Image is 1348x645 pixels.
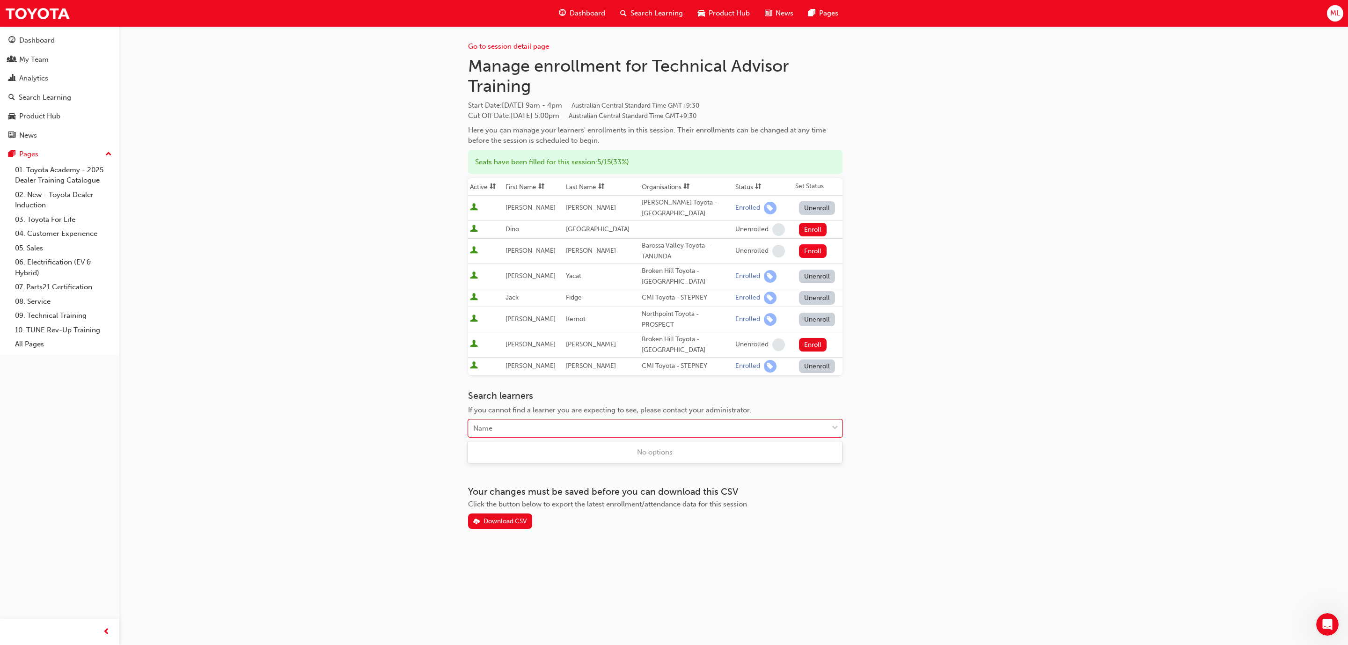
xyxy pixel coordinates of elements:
div: [PERSON_NAME] Toyota - [GEOGRAPHIC_DATA] [642,198,732,219]
span: news-icon [765,7,772,19]
span: search-icon [620,7,627,19]
span: [PERSON_NAME] [505,362,556,370]
a: 03. Toyota For Life [11,213,116,227]
div: Search Learning [19,92,71,103]
div: Dashboard [19,35,55,46]
span: pages-icon [808,7,815,19]
a: 09. Technical Training [11,308,116,323]
button: Unenroll [799,201,835,215]
a: Dashboard [4,32,116,49]
div: Product Hub [19,111,60,122]
a: 08. Service [11,294,116,309]
div: No options [468,443,842,462]
th: Toggle SortBy [504,178,564,196]
span: chart-icon [8,74,15,83]
div: Unenrolled [735,340,769,349]
span: Australian Central Standard Time GMT+9:30 [571,102,699,110]
span: ML [1330,8,1340,19]
span: sorting-icon [683,183,690,191]
div: Download CSV [484,517,527,525]
span: [PERSON_NAME] [566,362,616,370]
th: Toggle SortBy [468,178,504,196]
a: All Pages [11,337,116,352]
span: User is active [470,293,478,302]
div: Northpoint Toyota - PROSPECT [642,309,732,330]
span: If you cannot find a learner you are expecting to see, please contact your administrator. [468,406,751,414]
span: search-icon [8,94,15,102]
div: Name [473,423,492,434]
button: ML [1327,5,1343,22]
span: [GEOGRAPHIC_DATA] [566,225,630,233]
h3: Search learners [468,390,842,401]
span: download-icon [473,518,480,526]
div: Enrolled [735,204,760,213]
span: Cut Off Date : [DATE] 5:00pm [468,111,696,120]
button: DashboardMy TeamAnalyticsSearch LearningProduct HubNews [4,30,116,146]
div: Unenrolled [735,247,769,256]
a: 06. Electrification (EV & Hybrid) [11,255,116,280]
span: sorting-icon [490,183,496,191]
span: sorting-icon [598,183,605,191]
button: Unenroll [799,359,835,373]
a: Product Hub [4,108,116,125]
div: Enrolled [735,362,760,371]
div: My Team [19,54,49,65]
a: 02. New - Toyota Dealer Induction [11,188,116,213]
span: [PERSON_NAME] [566,247,616,255]
iframe: Intercom live chat [1316,613,1339,636]
div: Enrolled [735,272,760,281]
span: learningRecordVerb_NONE-icon [772,223,785,236]
div: Seats have been filled for this session : 5 / 15 ( 33% ) [468,150,842,175]
span: car-icon [698,7,705,19]
span: [PERSON_NAME] [505,247,556,255]
span: Pages [819,8,838,19]
span: User is active [470,361,478,371]
span: Start Date : [468,100,842,111]
span: Product Hub [709,8,750,19]
button: Enroll [799,223,827,236]
th: Toggle SortBy [640,178,733,196]
span: [PERSON_NAME] [505,272,556,280]
div: CMI Toyota - STEPNEY [642,361,732,372]
span: Search Learning [630,8,683,19]
div: Analytics [19,73,48,84]
span: guage-icon [559,7,566,19]
div: Broken Hill Toyota - [GEOGRAPHIC_DATA] [642,334,732,355]
a: 01. Toyota Academy - 2025 Dealer Training Catalogue [11,163,116,188]
span: User is active [470,340,478,349]
span: Kernot [566,315,586,323]
span: learningRecordVerb_ENROLL-icon [764,292,777,304]
span: [PERSON_NAME] [566,204,616,212]
a: 05. Sales [11,241,116,256]
a: 10. TUNE Rev-Up Training [11,323,116,337]
a: news-iconNews [757,4,801,23]
span: learningRecordVerb_NONE-icon [772,245,785,257]
h1: Manage enrollment for Technical Advisor Training [468,56,842,96]
a: News [4,127,116,144]
div: News [19,130,37,141]
span: [PERSON_NAME] [505,204,556,212]
a: 07. Parts21 Certification [11,280,116,294]
div: CMI Toyota - STEPNEY [642,293,732,303]
button: Save [468,441,497,456]
a: search-iconSearch Learning [613,4,690,23]
span: learningRecordVerb_ENROLL-icon [764,313,777,326]
span: Australian Central Standard Time GMT+9:30 [569,112,696,120]
div: Here you can manage your learners' enrollments in this session. Their enrollments can be changed ... [468,125,842,146]
span: User is active [470,225,478,234]
span: prev-icon [103,626,110,638]
span: Fidge [566,293,582,301]
span: people-icon [8,56,15,64]
div: Enrolled [735,293,760,302]
span: User is active [470,315,478,324]
a: Search Learning [4,89,116,106]
div: Broken Hill Toyota - [GEOGRAPHIC_DATA] [642,266,732,287]
span: sorting-icon [538,183,545,191]
img: Trak [5,3,70,24]
th: Toggle SortBy [733,178,793,196]
span: Click the button below to export the latest enrollment/attendance data for this session [468,500,747,508]
div: Barossa Valley Toyota - TANUNDA [642,241,732,262]
span: Jack [505,293,519,301]
span: up-icon [105,148,112,161]
span: Dino [505,225,519,233]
